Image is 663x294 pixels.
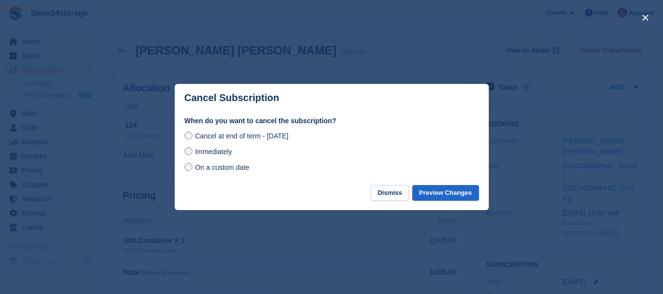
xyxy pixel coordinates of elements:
input: Immediately [185,147,192,155]
input: Cancel at end of term - [DATE] [185,132,192,139]
input: On a custom date [185,163,192,171]
span: On a custom date [195,163,249,171]
p: Cancel Subscription [185,92,279,104]
button: close [637,10,653,26]
button: Dismiss [371,185,409,201]
button: Preview Changes [412,185,479,201]
span: Cancel at end of term - [DATE] [195,132,288,140]
label: When do you want to cancel the subscription? [185,116,479,126]
span: Immediately [195,148,232,156]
